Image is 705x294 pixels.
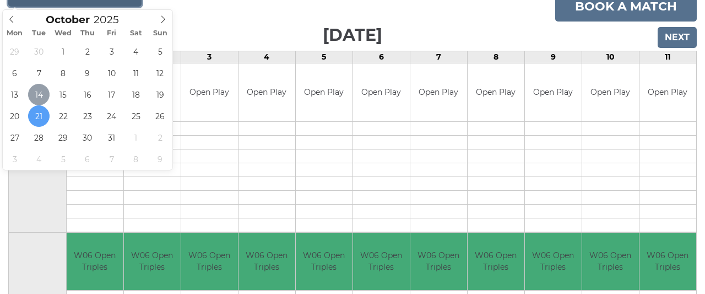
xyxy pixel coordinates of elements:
span: October 16, 2025 [77,84,98,105]
span: October 6, 2025 [4,62,25,84]
span: October 10, 2025 [101,62,122,84]
td: W06 Open Triples [468,233,524,291]
span: October 7, 2025 [28,62,50,84]
span: Tue [27,30,51,37]
span: September 29, 2025 [4,41,25,62]
span: Scroll to increment [46,15,90,25]
span: October 21, 2025 [28,105,50,127]
td: Open Play [353,63,410,121]
span: October 4, 2025 [125,41,147,62]
span: November 8, 2025 [125,148,147,170]
span: Thu [75,30,100,37]
input: Next [658,27,697,48]
td: W06 Open Triples [639,233,696,291]
td: Open Play [181,63,238,121]
span: October 14, 2025 [28,84,50,105]
td: W06 Open Triples [296,233,352,291]
span: October 8, 2025 [52,62,74,84]
span: November 5, 2025 [52,148,74,170]
span: Sun [148,30,172,37]
span: November 7, 2025 [101,148,122,170]
span: October 28, 2025 [28,127,50,148]
span: October 2, 2025 [77,41,98,62]
span: October 29, 2025 [52,127,74,148]
span: October 3, 2025 [101,41,122,62]
span: Sat [124,30,148,37]
span: October 13, 2025 [4,84,25,105]
span: November 6, 2025 [77,148,98,170]
td: 10 [582,51,639,63]
span: September 30, 2025 [28,41,50,62]
td: Open Play [525,63,582,121]
td: 9 [524,51,582,63]
span: October 19, 2025 [149,84,171,105]
span: October 31, 2025 [101,127,122,148]
td: W06 Open Triples [181,233,238,291]
td: W06 Open Triples [353,233,410,291]
span: October 23, 2025 [77,105,98,127]
span: November 9, 2025 [149,148,171,170]
td: 8 [467,51,524,63]
span: October 30, 2025 [77,127,98,148]
span: October 12, 2025 [149,62,171,84]
span: October 17, 2025 [101,84,122,105]
span: October 5, 2025 [149,41,171,62]
span: October 18, 2025 [125,84,147,105]
span: November 3, 2025 [4,148,25,170]
span: Mon [3,30,27,37]
td: 7 [410,51,467,63]
td: Open Play [296,63,352,121]
td: 6 [352,51,410,63]
td: 5 [295,51,352,63]
span: October 27, 2025 [4,127,25,148]
span: October 25, 2025 [125,105,147,127]
td: Open Play [639,63,696,121]
td: Open Play [238,63,295,121]
span: October 20, 2025 [4,105,25,127]
span: October 1, 2025 [52,41,74,62]
td: Open Play [468,63,524,121]
span: Fri [100,30,124,37]
td: Open Play [410,63,467,121]
span: November 1, 2025 [125,127,147,148]
span: October 22, 2025 [52,105,74,127]
span: Wed [51,30,75,37]
td: Open Play [582,63,639,121]
span: November 4, 2025 [28,148,50,170]
td: W06 Open Triples [67,233,123,291]
span: October 9, 2025 [77,62,98,84]
td: 11 [639,51,696,63]
td: 3 [181,51,238,63]
input: Scroll to increment [90,13,133,26]
td: 4 [238,51,295,63]
td: W06 Open Triples [525,233,582,291]
span: October 11, 2025 [125,62,147,84]
td: W06 Open Triples [582,233,639,291]
span: October 24, 2025 [101,105,122,127]
td: W06 Open Triples [124,233,181,291]
td: W06 Open Triples [238,233,295,291]
span: October 26, 2025 [149,105,171,127]
span: November 2, 2025 [149,127,171,148]
td: W06 Open Triples [410,233,467,291]
span: October 15, 2025 [52,84,74,105]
